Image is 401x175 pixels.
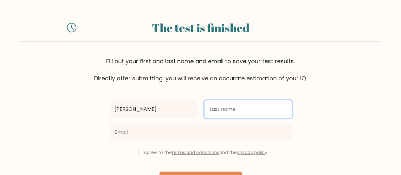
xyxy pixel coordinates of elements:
a: privacy policy [237,149,267,156]
input: Email [109,123,292,141]
input: First name [109,100,197,118]
div: The test is finished [84,19,317,36]
label: I agree to the and the [142,149,267,156]
a: terms and conditions [172,149,219,156]
div: Fill out your first and last name and email to save your test results. Directly after submitting,... [20,57,381,83]
input: Last name [204,100,292,118]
